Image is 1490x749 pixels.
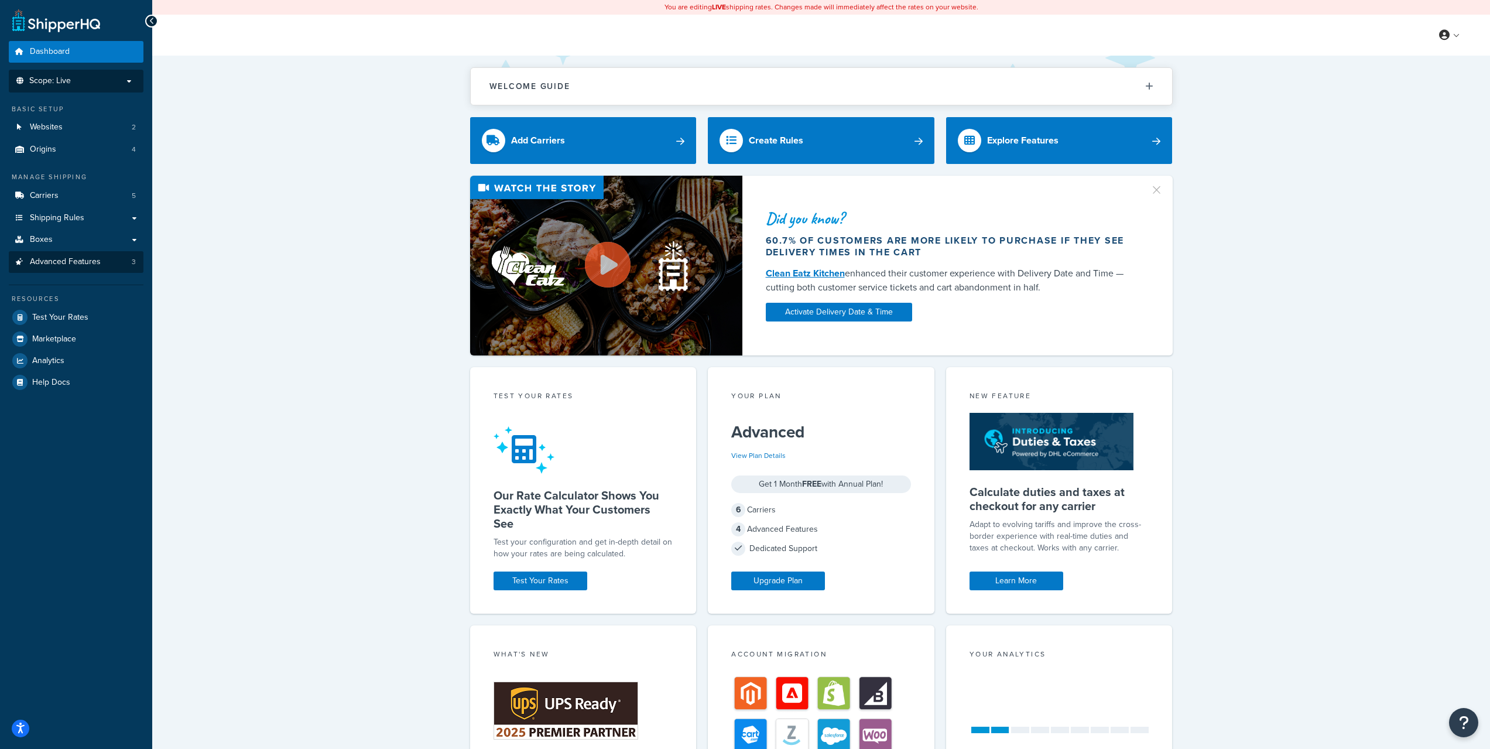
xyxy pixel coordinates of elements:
[766,266,1136,295] div: enhanced their customer experience with Delivery Date and Time — cutting both customer service ti...
[9,139,143,160] li: Origins
[970,572,1063,590] a: Learn More
[1449,708,1478,737] button: Open Resource Center
[9,229,143,251] a: Boxes
[132,191,136,201] span: 5
[970,391,1149,404] div: New Feature
[802,478,821,490] strong: FREE
[9,294,143,304] div: Resources
[9,41,143,63] a: Dashboard
[470,117,697,164] a: Add Carriers
[30,145,56,155] span: Origins
[9,117,143,138] li: Websites
[987,132,1059,149] div: Explore Features
[731,502,911,518] div: Carriers
[32,378,70,388] span: Help Docs
[30,47,70,57] span: Dashboard
[708,117,934,164] a: Create Rules
[731,450,786,461] a: View Plan Details
[511,132,565,149] div: Add Carriers
[30,257,101,267] span: Advanced Features
[9,117,143,138] a: Websites2
[489,82,570,91] h2: Welcome Guide
[9,185,143,207] li: Carriers
[731,522,745,536] span: 4
[731,541,911,557] div: Dedicated Support
[9,172,143,182] div: Manage Shipping
[766,266,845,280] a: Clean Eatz Kitchen
[494,572,587,590] a: Test Your Rates
[30,191,59,201] span: Carriers
[731,423,911,442] h5: Advanced
[494,536,673,560] div: Test your configuration and get in-depth detail on how your rates are being calculated.
[766,303,912,322] a: Activate Delivery Date & Time
[9,329,143,350] a: Marketplace
[731,521,911,538] div: Advanced Features
[9,139,143,160] a: Origins4
[946,117,1173,164] a: Explore Features
[9,307,143,328] a: Test Your Rates
[712,2,726,12] b: LIVE
[731,572,825,590] a: Upgrade Plan
[494,488,673,531] h5: Our Rate Calculator Shows You Exactly What Your Customers See
[9,350,143,371] a: Analytics
[132,257,136,267] span: 3
[30,213,84,223] span: Shipping Rules
[9,104,143,114] div: Basic Setup
[32,334,76,344] span: Marketplace
[494,649,673,662] div: What's New
[9,207,143,229] a: Shipping Rules
[32,356,64,366] span: Analytics
[30,235,53,245] span: Boxes
[766,235,1136,258] div: 60.7% of customers are more likely to purchase if they see delivery times in the cart
[132,145,136,155] span: 4
[29,76,71,86] span: Scope: Live
[9,185,143,207] a: Carriers5
[731,649,911,662] div: Account Migration
[9,372,143,393] a: Help Docs
[731,391,911,404] div: Your Plan
[471,68,1172,105] button: Welcome Guide
[9,251,143,273] a: Advanced Features3
[749,132,803,149] div: Create Rules
[970,485,1149,513] h5: Calculate duties and taxes at checkout for any carrier
[30,122,63,132] span: Websites
[132,122,136,132] span: 2
[32,313,88,323] span: Test Your Rates
[470,176,742,355] img: Video thumbnail
[970,519,1149,554] p: Adapt to evolving tariffs and improve the cross-border experience with real-time duties and taxes...
[494,391,673,404] div: Test your rates
[766,210,1136,227] div: Did you know?
[970,649,1149,662] div: Your Analytics
[731,476,911,493] div: Get 1 Month with Annual Plan!
[731,503,745,517] span: 6
[9,251,143,273] li: Advanced Features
